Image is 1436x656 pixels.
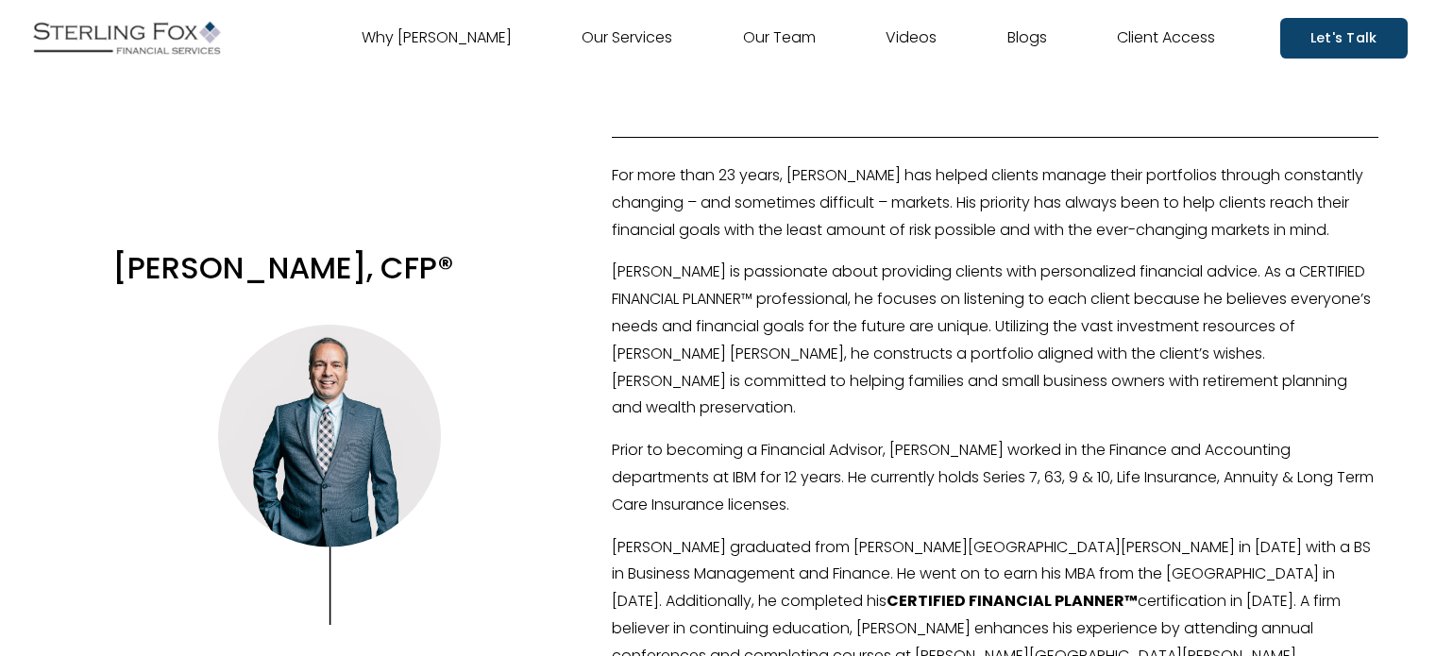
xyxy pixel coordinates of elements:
p: Prior to becoming a Financial Advisor, [PERSON_NAME] worked in the Finance and Accounting departm... [612,437,1378,518]
strong: CERTIFIED FINANCIAL PLANNER™ [887,590,1138,612]
a: Blogs [1007,23,1047,53]
p: [PERSON_NAME] is passionate about providing clients with personalized financial advice. As a CERT... [612,259,1378,422]
a: Our Services [582,23,672,53]
img: Sterling Fox Financial Services [28,14,225,61]
a: Let's Talk [1280,18,1408,59]
a: Our Team [743,23,816,53]
a: Client Access [1117,23,1215,53]
a: Why [PERSON_NAME] [362,23,512,53]
p: For more than 23 years, [PERSON_NAME] has helped clients manage their portfolios through constant... [612,162,1378,244]
h3: [PERSON_NAME], CFP® [112,247,546,288]
a: Videos [886,23,937,53]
